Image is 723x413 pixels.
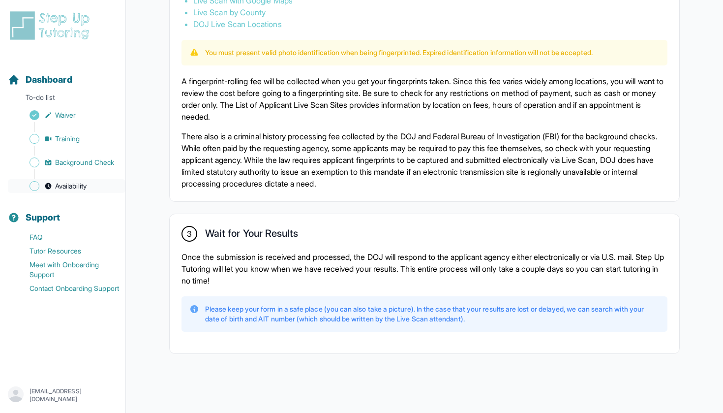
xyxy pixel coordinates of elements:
a: DOJ Live Scan Locations [193,19,282,29]
img: logo [8,10,95,41]
button: [EMAIL_ADDRESS][DOMAIN_NAME] [8,386,118,404]
span: 3 [187,228,192,240]
a: Waiver [8,108,125,122]
span: Training [55,134,80,144]
p: A fingerprint-rolling fee will be collected when you get your fingerprints taken. Since this fee ... [181,75,667,123]
button: Dashboard [4,57,121,91]
p: Please keep your form in a safe place (you can also take a picture). In the case that your result... [205,304,660,324]
a: Dashboard [8,73,72,87]
p: Once the submission is received and processed, the DOJ will respond to the applicant agency eithe... [181,251,667,286]
a: FAQ [8,230,125,244]
span: Background Check [55,158,114,167]
span: Availability [55,181,87,191]
p: You must present valid photo identification when being fingerprinted. Expired identification info... [205,48,593,58]
span: Waiver [55,110,76,120]
a: Training [8,132,125,146]
p: [EMAIL_ADDRESS][DOMAIN_NAME] [30,387,118,403]
span: Dashboard [26,73,72,87]
p: There also is a criminal history processing fee collected by the DOJ and Federal Bureau of Invest... [181,130,667,190]
a: Contact Onboarding Support [8,282,125,295]
a: Availability [8,179,125,193]
a: Meet with Onboarding Support [8,258,125,282]
h2: Wait for Your Results [205,227,298,243]
p: To-do list [4,93,121,106]
a: Live Scan by County [193,7,266,17]
a: Background Check [8,156,125,169]
button: Support [4,195,121,228]
a: Tutor Resources [8,244,125,258]
span: Support [26,211,60,224]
